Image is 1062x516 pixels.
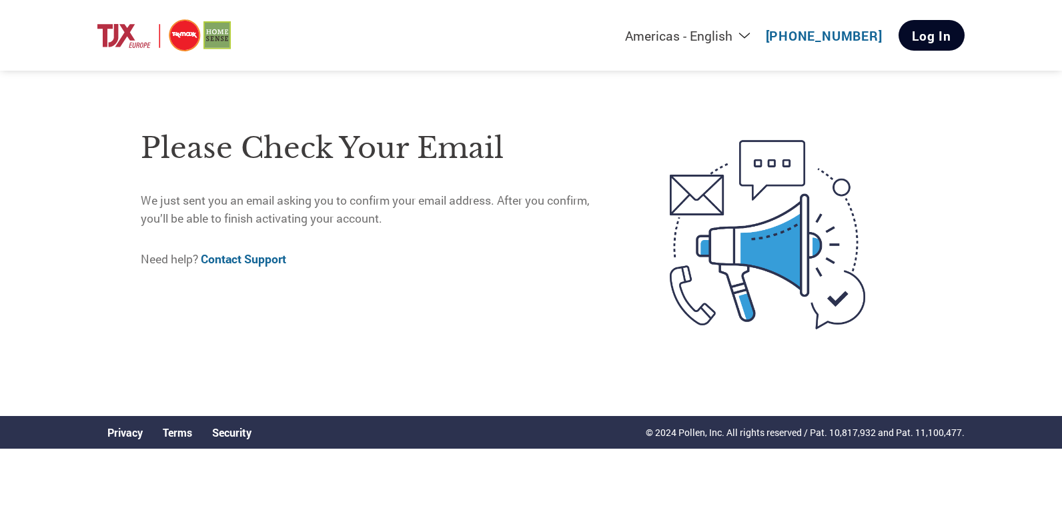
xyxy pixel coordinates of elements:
[899,20,965,51] a: Log In
[163,425,192,439] a: Terms
[97,17,231,54] img: TJX Europe
[141,251,614,268] p: Need help?
[212,425,251,439] a: Security
[614,116,921,353] img: open-email
[766,27,883,44] a: [PHONE_NUMBER]
[141,127,614,170] h1: Please check your email
[107,425,143,439] a: Privacy
[646,425,965,439] p: © 2024 Pollen, Inc. All rights reserved / Pat. 10,817,932 and Pat. 11,100,477.
[201,251,286,267] a: Contact Support
[141,192,614,227] p: We just sent you an email asking you to confirm your email address. After you confirm, you’ll be ...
